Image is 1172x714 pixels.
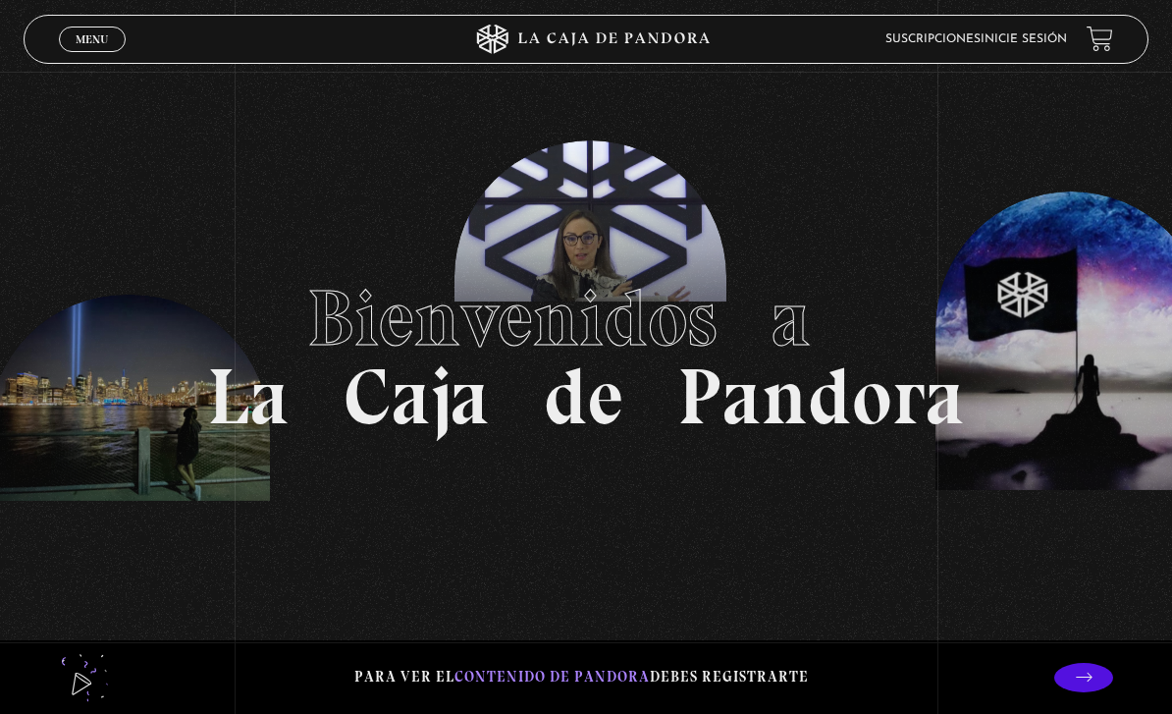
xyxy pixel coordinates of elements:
[307,271,865,365] span: Bienvenidos a
[454,668,650,686] span: contenido de Pandora
[69,49,115,63] span: Cerrar
[207,279,965,436] h1: La Caja de Pandora
[885,33,981,45] a: Suscripciones
[76,33,108,45] span: Menu
[1087,26,1113,52] a: View your shopping cart
[981,33,1067,45] a: Inicie sesión
[354,664,809,690] p: Para ver el debes registrarte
